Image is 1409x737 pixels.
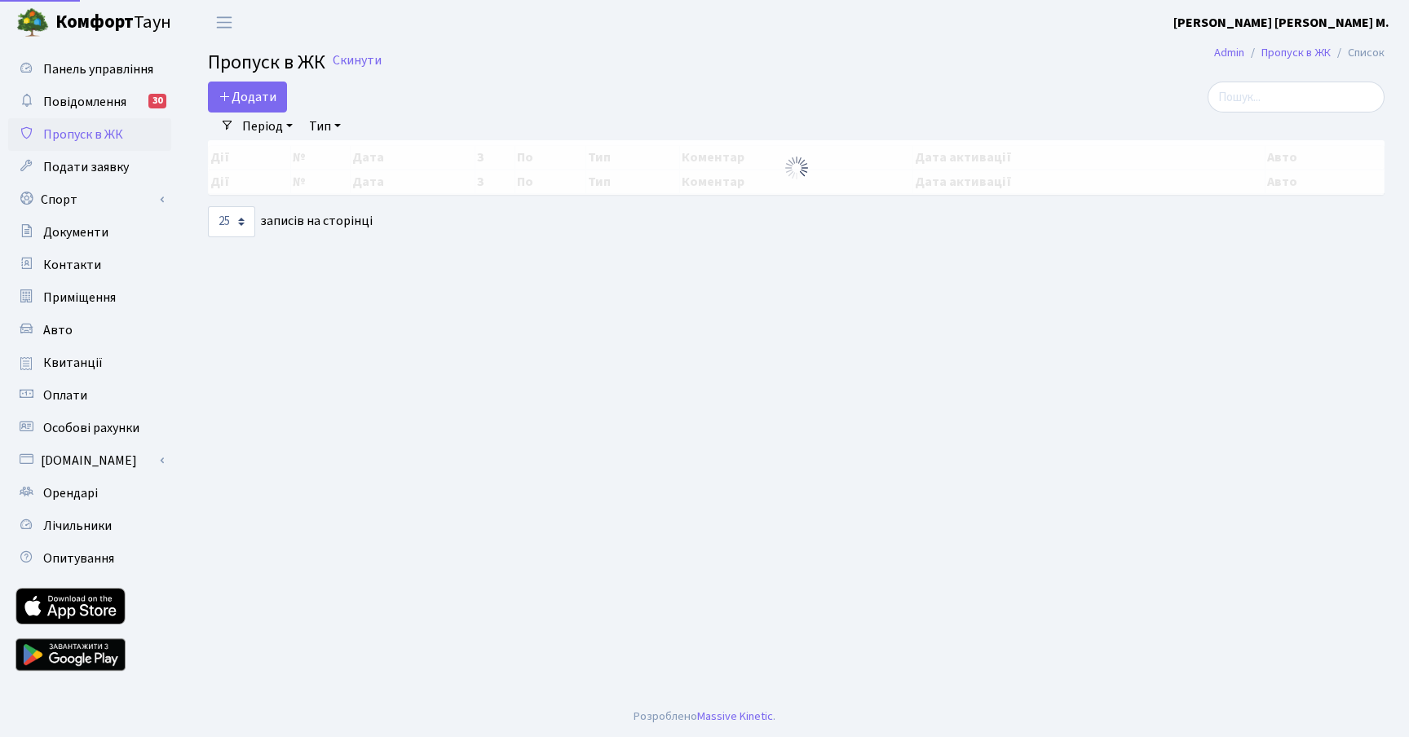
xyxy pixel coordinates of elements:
[204,9,245,36] button: Переключити навігацію
[8,444,171,477] a: [DOMAIN_NAME]
[43,517,112,535] span: Лічильники
[43,60,153,78] span: Панель управління
[8,53,171,86] a: Панель управління
[333,53,382,68] a: Скинути
[784,155,810,181] img: Обробка...
[43,321,73,339] span: Авто
[1261,44,1331,61] a: Пропуск в ЖК
[697,708,773,725] a: Massive Kinetic
[219,88,276,106] span: Додати
[16,7,49,39] img: logo.png
[8,281,171,314] a: Приміщення
[43,354,103,372] span: Квитанції
[8,510,171,542] a: Лічильники
[43,484,98,502] span: Орендарі
[43,223,108,241] span: Документи
[8,314,171,346] a: Авто
[8,216,171,249] a: Документи
[208,206,373,237] label: записів на сторінці
[1214,44,1244,61] a: Admin
[1173,13,1389,33] a: [PERSON_NAME] [PERSON_NAME] М.
[43,256,101,274] span: Контакти
[8,346,171,379] a: Квитанції
[43,386,87,404] span: Оплати
[55,9,134,35] b: Комфорт
[148,94,166,108] div: 30
[8,379,171,412] a: Оплати
[8,86,171,118] a: Повідомлення30
[43,93,126,111] span: Повідомлення
[208,82,287,113] a: Додати
[8,412,171,444] a: Особові рахунки
[8,477,171,510] a: Орендарі
[8,118,171,151] a: Пропуск в ЖК
[1190,36,1409,70] nav: breadcrumb
[43,158,129,176] span: Подати заявку
[208,48,325,77] span: Пропуск в ЖК
[1331,44,1385,62] li: Список
[1173,14,1389,32] b: [PERSON_NAME] [PERSON_NAME] М.
[8,183,171,216] a: Спорт
[1208,82,1385,113] input: Пошук...
[43,289,116,307] span: Приміщення
[55,9,171,37] span: Таун
[43,549,114,567] span: Опитування
[8,542,171,575] a: Опитування
[43,126,123,143] span: Пропуск в ЖК
[208,206,255,237] select: записів на сторінці
[43,419,139,437] span: Особові рахунки
[303,113,347,140] a: Тип
[236,113,299,140] a: Період
[634,708,775,726] div: Розроблено .
[8,151,171,183] a: Подати заявку
[8,249,171,281] a: Контакти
